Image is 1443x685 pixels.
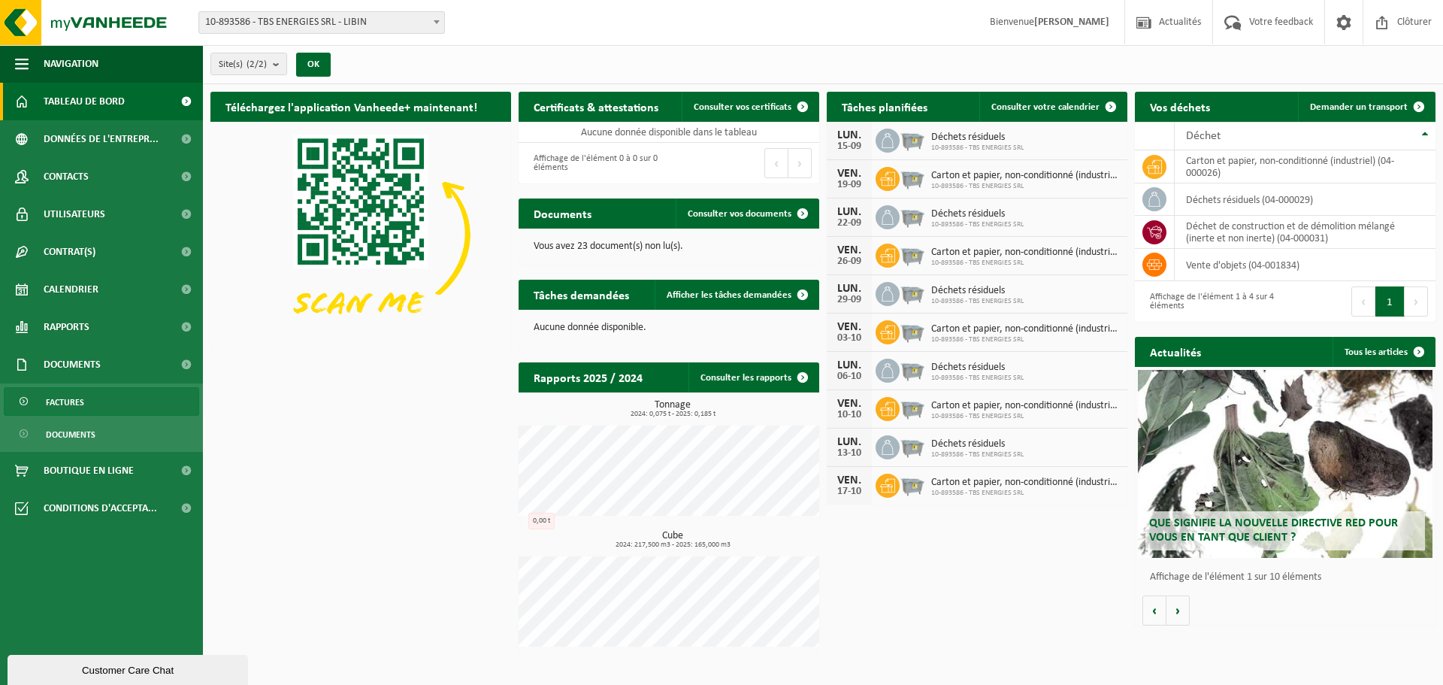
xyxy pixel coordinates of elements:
span: 10-893586 - TBS ENERGIES SRL [931,489,1120,498]
button: 1 [1375,286,1405,317]
span: 10-893586 - TBS ENERGIES SRL [931,259,1120,268]
span: 10-893586 - TBS ENERGIES SRL [931,412,1120,421]
div: LUN. [834,359,864,371]
div: 10-10 [834,410,864,420]
span: Factures [46,388,84,417]
h2: Téléchargez l'application Vanheede+ maintenant! [210,92,492,121]
span: Consulter votre calendrier [991,102,1100,112]
div: 22-09 [834,218,864,229]
span: Carton et papier, non-conditionné (industriel) [931,170,1120,182]
span: 10-893586 - TBS ENERGIES SRL [931,450,1024,459]
div: 26-09 [834,256,864,267]
img: WB-2500-GAL-GY-01 [900,203,925,229]
span: Afficher les tâches demandées [667,290,791,300]
img: WB-2500-GAL-GY-01 [900,395,925,420]
span: Carton et papier, non-conditionné (industriel) [931,323,1120,335]
span: 10-893586 - TBS ENERGIES SRL - LIBIN [199,12,444,33]
div: LUN. [834,283,864,295]
a: Consulter vos certificats [682,92,818,122]
span: Documents [44,346,101,383]
img: WB-2500-GAL-GY-01 [900,126,925,152]
td: carton et papier, non-conditionné (industriel) (04-000026) [1175,150,1435,183]
span: Que signifie la nouvelle directive RED pour vous en tant que client ? [1149,517,1398,544]
span: Déchets résiduels [931,285,1024,297]
div: 03-10 [834,333,864,344]
span: Carton et papier, non-conditionné (industriel) [931,477,1120,489]
td: vente d'objets (04-001834) [1175,249,1435,281]
img: WB-2500-GAL-GY-01 [900,241,925,267]
span: Tableau de bord [44,83,125,120]
span: Demander un transport [1310,102,1408,112]
div: LUN. [834,129,864,141]
div: Affichage de l'élément 1 à 4 sur 4 éléments [1142,285,1278,318]
span: Consulter vos documents [688,209,791,219]
strong: [PERSON_NAME] [1034,17,1109,28]
span: 10-893586 - TBS ENERGIES SRL [931,374,1024,383]
button: Previous [764,148,788,178]
a: Factures [4,387,199,416]
span: Contacts [44,158,89,195]
div: 17-10 [834,486,864,497]
h2: Vos déchets [1135,92,1225,121]
count: (2/2) [247,59,267,69]
a: Consulter votre calendrier [979,92,1126,122]
span: Déchet [1186,130,1221,142]
a: Que signifie la nouvelle directive RED pour vous en tant que client ? [1138,370,1432,558]
button: Previous [1351,286,1375,317]
img: WB-2500-GAL-GY-01 [900,165,925,190]
p: Vous avez 23 document(s) non lu(s). [534,241,804,252]
div: 15-09 [834,141,864,152]
h2: Documents [519,199,607,228]
span: Documents [46,420,95,449]
button: Next [788,148,812,178]
button: Vorige [1142,596,1166,626]
div: VEN. [834,474,864,486]
h2: Actualités [1135,337,1216,366]
span: Rapports [44,308,89,346]
img: WB-2500-GAL-GY-01 [900,356,925,382]
img: WB-2500-GAL-GY-01 [900,318,925,344]
span: 10-893586 - TBS ENERGIES SRL [931,182,1120,191]
div: Affichage de l'élément 0 à 0 sur 0 éléments [526,147,661,180]
div: 0,00 t [528,513,555,529]
div: LUN. [834,436,864,448]
h3: Cube [526,531,819,549]
span: Contrat(s) [44,233,95,271]
div: 19-09 [834,180,864,190]
td: déchets résiduels (04-000029) [1175,183,1435,216]
span: 2024: 217,500 m3 - 2025: 165,000 m3 [526,541,819,549]
img: WB-2500-GAL-GY-01 [900,280,925,305]
h3: Tonnage [526,400,819,418]
td: déchet de construction et de démolition mélangé (inerte et non inerte) (04-000031) [1175,216,1435,249]
img: Download de VHEPlus App [210,122,511,347]
a: Consulter vos documents [676,199,818,229]
button: Next [1405,286,1428,317]
div: VEN. [834,398,864,410]
span: 10-893586 - TBS ENERGIES SRL [931,297,1024,306]
div: 13-10 [834,448,864,459]
span: Déchets résiduels [931,438,1024,450]
div: 06-10 [834,371,864,382]
span: Déchets résiduels [931,132,1024,144]
span: Déchets résiduels [931,208,1024,220]
h2: Rapports 2025 / 2024 [519,362,658,392]
h2: Tâches demandées [519,280,644,309]
span: 10-893586 - TBS ENERGIES SRL - LIBIN [198,11,445,34]
a: Demander un transport [1298,92,1434,122]
h2: Tâches planifiées [827,92,942,121]
a: Afficher les tâches demandées [655,280,818,310]
button: Volgende [1166,596,1190,626]
span: Calendrier [44,271,98,308]
img: WB-2500-GAL-GY-01 [900,433,925,459]
span: 10-893586 - TBS ENERGIES SRL [931,220,1024,229]
a: Documents [4,420,199,448]
a: Consulter les rapports [688,362,818,393]
button: Site(s)(2/2) [210,53,287,75]
span: Consulter vos certificats [694,102,791,112]
iframe: chat widget [8,652,251,685]
span: Carton et papier, non-conditionné (industriel) [931,400,1120,412]
span: 2024: 0,075 t - 2025: 0,185 t [526,411,819,418]
span: 10-893586 - TBS ENERGIES SRL [931,335,1120,344]
p: Affichage de l'élément 1 sur 10 éléments [1150,572,1428,583]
